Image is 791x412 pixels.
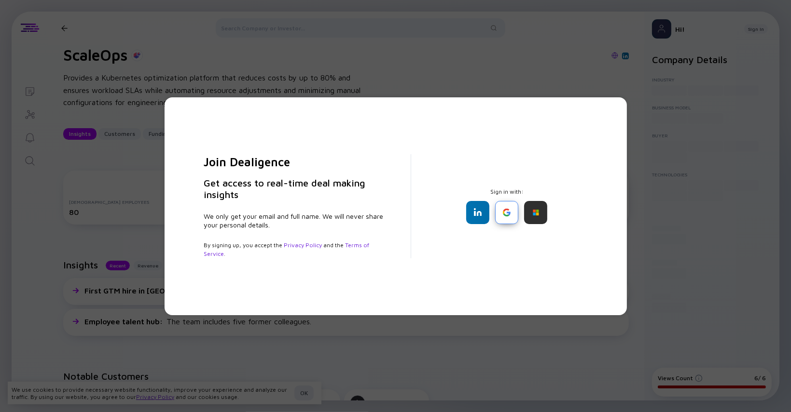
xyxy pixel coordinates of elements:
[204,212,388,229] div: We only get your email and full name. We will never share your personal details.
[204,177,388,200] h3: Get access to real-time deal making insights
[204,154,388,170] h2: Join Dealigence
[204,241,388,258] div: By signing up, you accept the and the .
[284,241,322,249] a: Privacy Policy
[434,188,579,224] div: Sign in with:
[204,241,370,257] a: Terms of Service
